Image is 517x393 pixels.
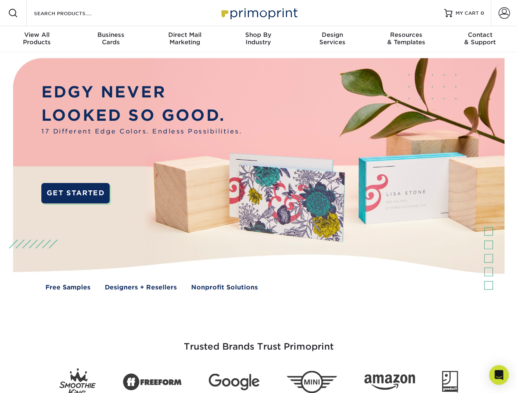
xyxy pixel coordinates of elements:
p: EDGY NEVER [41,81,242,104]
a: GET STARTED [41,183,110,203]
p: LOOKED SO GOOD. [41,104,242,127]
span: 17 Different Edge Colors. Endless Possibilities. [41,127,242,136]
div: & Support [443,31,517,46]
a: Designers + Resellers [105,283,177,292]
div: Marketing [148,31,221,46]
div: Cards [74,31,147,46]
a: Resources& Templates [369,26,443,52]
a: BusinessCards [74,26,147,52]
a: DesignServices [296,26,369,52]
span: Design [296,31,369,38]
iframe: Google Customer Reviews [2,368,70,390]
div: Open Intercom Messenger [489,365,509,385]
a: Free Samples [45,283,90,292]
span: Contact [443,31,517,38]
span: Direct Mail [148,31,221,38]
div: & Templates [369,31,443,46]
a: Direct MailMarketing [148,26,221,52]
h3: Trusted Brands Trust Primoprint [19,322,498,362]
img: Primoprint [218,4,300,22]
img: Goodwill [442,371,458,393]
a: Contact& Support [443,26,517,52]
img: Google [209,374,260,391]
div: Industry [221,31,295,46]
img: Amazon [364,375,415,390]
span: Shop By [221,31,295,38]
span: 0 [481,10,484,16]
a: Nonprofit Solutions [191,283,258,292]
div: Services [296,31,369,46]
a: Shop ByIndustry [221,26,295,52]
input: SEARCH PRODUCTS..... [33,8,113,18]
span: Resources [369,31,443,38]
span: MY CART [456,10,479,17]
span: Business [74,31,147,38]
